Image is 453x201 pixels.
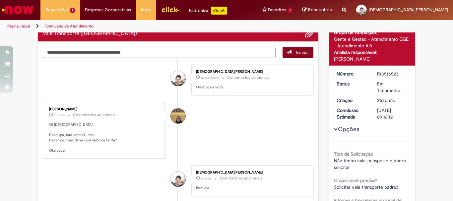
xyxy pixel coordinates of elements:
[196,70,306,74] div: [DEMOGRAPHIC_DATA][PERSON_NAME]
[377,97,395,103] span: 21d atrás
[211,7,227,15] p: +GenAi
[54,113,65,117] time: 30/09/2025 13:12:30
[170,172,186,187] div: Cristiano Da Silva Paiva
[377,97,395,103] time: 10/09/2025 16:19:08
[288,8,292,13] span: 1
[334,158,407,170] span: Não tenho vale transporte e quero solicitar
[296,49,309,55] span: Enviar
[377,107,408,120] div: [DATE] 09:16:12
[85,7,131,13] span: Despesas Corporativas
[43,47,276,58] textarea: Digite sua mensagem aqui...
[377,97,408,104] div: 10/09/2025 16:19:08
[334,56,411,62] div: [PERSON_NAME]
[308,7,332,13] span: Rascunhos
[189,7,227,15] div: Padroniza
[283,47,313,58] button: Enviar
[220,176,262,181] small: Comentários adicionais
[201,76,219,80] time: 30/09/2025 16:27:23
[43,31,137,37] h2: Vale Transporte (VT) Histórico de tíquete
[334,36,411,49] div: Gente e Gestão - Atendimento GGE - Atendimento Alô
[54,113,65,117] span: 3h atrás
[161,5,179,15] img: click_logo_yellow_360x200.png
[196,85,306,90] p: 14e80 ida e volta
[332,71,372,77] dt: Número
[334,151,373,157] b: Tipo da Solicitação
[227,75,270,80] small: Comentários adicionais
[49,107,160,111] div: [PERSON_NAME]
[332,97,372,104] dt: Criação
[45,7,69,13] span: Requisições
[332,80,372,87] dt: Status
[170,71,186,86] div: Cristiano Da Silva Paiva
[201,76,219,80] span: Agora mesmo
[377,71,408,77] div: R13516523
[377,80,408,94] div: Em Tratamento
[268,7,286,13] span: Favoritos
[73,112,115,118] small: Comentários adicionais
[1,3,35,17] img: ServiceNow
[196,185,306,191] p: Bom dia
[332,107,372,120] dt: Conclusão Estimada
[201,176,212,180] time: 30/09/2025 10:29:35
[334,29,411,36] div: Grupo de Atribuição:
[369,7,448,13] span: [DEMOGRAPHIC_DATA][PERSON_NAME]
[334,177,377,183] b: O que você precisa?
[44,24,94,29] a: Formulário de Atendimento
[141,7,151,13] span: More
[201,176,212,180] span: 6h atrás
[305,29,313,38] button: Adicionar anexos
[49,122,160,153] p: Oi [DEMOGRAPHIC_DATA]! Desculpa, não entendi, rsrs. Devemos considerar qual valor de tarifa? Obri...
[170,108,186,124] div: Amanda De Campos Gomes Do Nascimento
[334,184,398,190] span: Solicitar vale transporte padrão
[196,171,306,175] div: [DEMOGRAPHIC_DATA][PERSON_NAME]
[70,8,75,13] span: 1
[302,7,332,13] a: Rascunhos
[7,24,30,29] a: Página inicial
[334,49,411,56] div: Analista responsável:
[5,20,297,32] ul: Trilhas de página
